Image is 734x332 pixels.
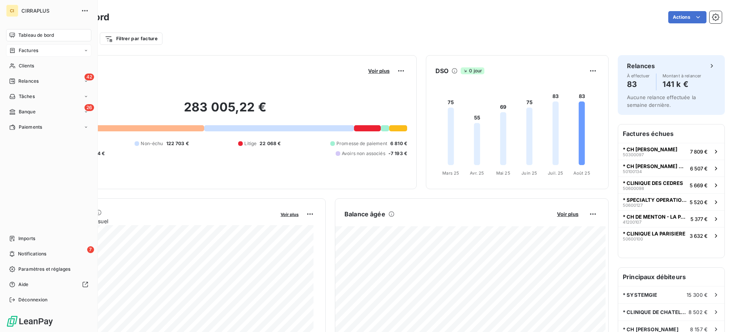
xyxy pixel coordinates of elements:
[663,74,702,78] span: Montant à relancer
[689,309,708,315] span: 8 502 €
[548,170,563,176] tspan: Juil. 25
[442,170,459,176] tspan: Mars 25
[623,169,642,174] span: 50100134
[623,163,687,169] span: * CH [PERSON_NAME] CONSTANT [PERSON_NAME]
[6,5,18,17] div: CI
[618,227,724,244] button: * CLINIQUE LA PARISIERE506001003 632 €
[166,140,189,147] span: 122 703 €
[623,292,658,298] span: * SYSTEMGIE
[618,160,724,177] button: * CH [PERSON_NAME] CONSTANT [PERSON_NAME]501001346 507 €
[618,193,724,210] button: * SPECIALTY OPERATIONS [GEOGRAPHIC_DATA]506001275 520 €
[708,306,726,324] iframe: Intercom live chat
[6,121,91,133] a: Paiements
[18,266,70,273] span: Paramètres et réglages
[43,100,407,123] h2: 283 005,22 €
[281,212,299,217] span: Voir plus
[344,209,385,219] h6: Balance âgée
[19,62,34,69] span: Clients
[627,61,655,70] h6: Relances
[690,199,708,205] span: 5 520 €
[388,150,407,157] span: -7 193 €
[623,231,685,237] span: * CLINIQUE LA PARISIERE
[623,146,677,152] span: * CH [PERSON_NAME]
[623,180,683,186] span: * CLINIQUE DES CEDRES
[6,278,91,291] a: Aide
[687,292,708,298] span: 15 300 €
[141,140,163,147] span: Non-échu
[618,268,724,286] h6: Principaux débiteurs
[623,197,687,203] span: * SPECIALTY OPERATIONS [GEOGRAPHIC_DATA]
[43,217,275,225] span: Chiffre d'affaires mensuel
[19,93,35,100] span: Tâches
[6,232,91,245] a: Imports
[342,150,385,157] span: Avoirs non associés
[390,140,407,147] span: 6 810 €
[690,149,708,155] span: 7 809 €
[627,94,696,108] span: Aucune relance effectuée la semaine dernière.
[690,216,708,222] span: 5 377 €
[668,11,706,23] button: Actions
[6,315,54,327] img: Logo LeanPay
[18,281,29,288] span: Aide
[623,203,643,208] span: 50600127
[6,75,91,87] a: 42Relances
[573,170,590,176] tspan: Août 25
[690,182,708,188] span: 5 669 €
[336,140,387,147] span: Promesse de paiement
[244,140,257,147] span: Litige
[368,68,390,74] span: Voir plus
[6,106,91,118] a: 26Banque
[366,67,392,74] button: Voir plus
[87,246,94,253] span: 7
[18,235,35,242] span: Imports
[623,309,689,315] span: * CLINIQUE DE CHATELLERAULT
[18,78,39,85] span: Relances
[557,211,578,217] span: Voir plus
[6,90,91,103] a: Tâches
[623,214,687,220] span: * CH DE MENTON - LA PALMOSA
[84,74,94,80] span: 42
[84,104,94,111] span: 26
[623,186,644,191] span: 50600098
[618,143,724,160] button: * CH [PERSON_NAME]503000977 809 €
[623,152,644,157] span: 50300097
[470,170,484,176] tspan: Avr. 25
[690,165,708,172] span: 6 507 €
[19,108,36,115] span: Banque
[627,78,650,90] h4: 83
[18,250,46,257] span: Notifications
[18,296,48,303] span: Déconnexion
[618,210,724,227] button: * CH DE MENTON - LA PALMOSA412001075 377 €
[618,124,724,143] h6: Factures échues
[18,32,54,39] span: Tableau de bord
[690,233,708,239] span: 3 632 €
[19,124,42,131] span: Paiements
[555,211,581,218] button: Voir plus
[6,60,91,72] a: Clients
[6,44,91,57] a: Factures
[623,220,641,224] span: 41200107
[260,140,281,147] span: 22 068 €
[278,211,301,218] button: Voir plus
[627,74,650,78] span: À effectuer
[521,170,537,176] tspan: Juin 25
[21,8,76,14] span: CIRRAPLUS
[6,29,91,41] a: Tableau de bord
[623,237,643,241] span: 50600100
[100,33,162,45] button: Filtrer par facture
[496,170,510,176] tspan: Mai 25
[435,66,448,75] h6: DSO
[6,263,91,275] a: Paramètres et réglages
[19,47,38,54] span: Factures
[663,78,702,90] h4: 141 k €
[461,67,484,74] span: 0 jour
[618,177,724,193] button: * CLINIQUE DES CEDRES506000985 669 €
